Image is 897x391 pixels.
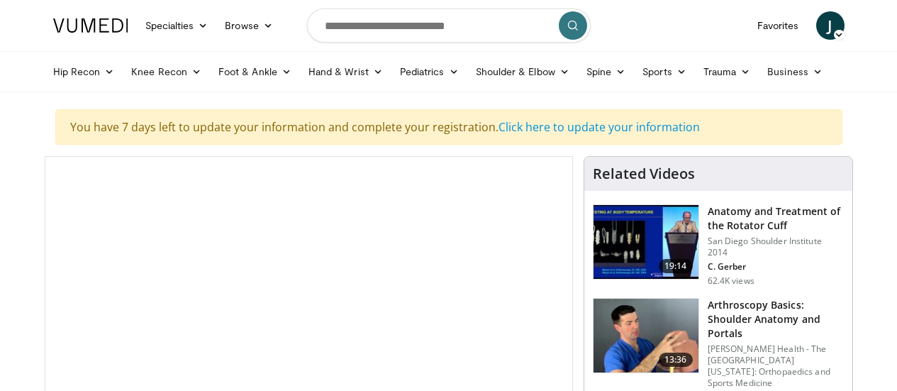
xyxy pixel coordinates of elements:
a: Shoulder & Elbow [467,57,578,86]
span: 13:36 [659,353,693,367]
img: 9534a039-0eaa-4167-96cf-d5be049a70d8.150x105_q85_crop-smart_upscale.jpg [594,299,698,373]
a: Foot & Ankle [210,57,300,86]
img: VuMedi Logo [53,18,128,33]
h4: Related Videos [593,165,695,182]
input: Search topics, interventions [307,9,591,43]
p: [PERSON_NAME] Health - The [GEOGRAPHIC_DATA][US_STATE]: Orthopaedics and Sports Medicine [708,343,844,389]
a: Knee Recon [123,57,210,86]
p: C. Gerber [708,261,844,272]
a: 19:14 Anatomy and Treatment of the Rotator Cuff San Diego Shoulder Institute 2014 C. Gerber 62.4K... [593,204,844,287]
span: 19:14 [659,259,693,273]
p: 62.4K views [708,275,754,287]
a: Specialties [137,11,217,40]
a: Favorites [749,11,808,40]
div: You have 7 days left to update your information and complete your registration. [55,109,842,145]
img: 58008271-3059-4eea-87a5-8726eb53a503.150x105_q85_crop-smart_upscale.jpg [594,205,698,279]
a: Spine [578,57,634,86]
a: Browse [216,11,282,40]
p: San Diego Shoulder Institute 2014 [708,236,844,258]
a: Click here to update your information [498,119,700,135]
a: Sports [634,57,695,86]
a: Hip Recon [45,57,123,86]
a: Pediatrics [391,57,467,86]
h3: Anatomy and Treatment of the Rotator Cuff [708,204,844,233]
a: Hand & Wrist [300,57,391,86]
a: J [816,11,845,40]
a: Trauma [695,57,759,86]
a: Business [759,57,831,86]
h3: Arthroscopy Basics: Shoulder Anatomy and Portals [708,298,844,341]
